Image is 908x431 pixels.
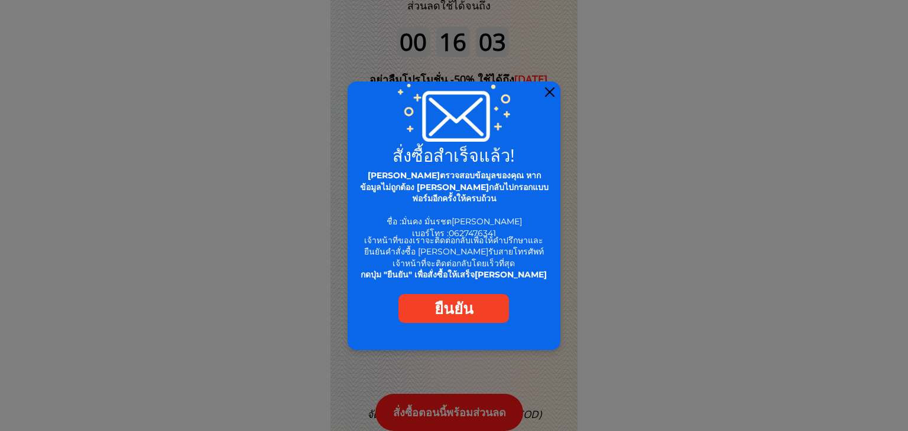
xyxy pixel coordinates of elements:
div: ชื่อ : เบอร์โทร : [358,170,551,240]
h2: สั่งซื้อสำเร็จแล้ว! [355,146,553,164]
span: มั่นคง มั่นรชต[PERSON_NAME] [401,216,522,227]
a: ยืนยัน [398,294,509,323]
span: [PERSON_NAME]ตรวจสอบข้อมูลของคุณ หากข้อมูลไม่ถูกต้อง [PERSON_NAME]กลับไปกรอกแบบฟอร์มอีกครั้งให้คร... [360,170,549,204]
span: 0627476341 [449,228,496,239]
div: เจ้าหน้าที่ของเราจะติดต่อกลับเพื่อให้คำปรึกษาและยืนยันคำสั่งซื้อ [PERSON_NAME]รับสายโทรศัพท์ เจ้า... [358,235,550,281]
span: กดปุ่ม "ยืนยัน" เพื่อสั่งซื้อให้เสร็จ[PERSON_NAME] [361,269,547,280]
